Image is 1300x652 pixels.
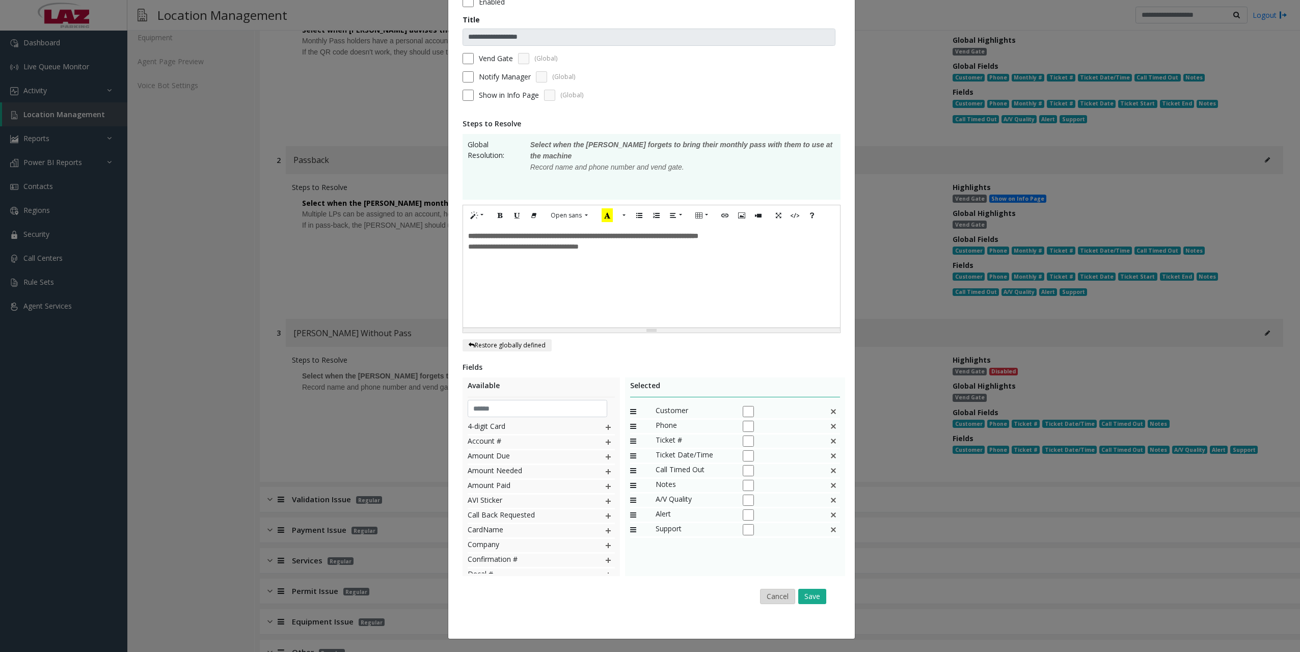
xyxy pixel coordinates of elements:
img: false [829,420,837,433]
span: Confirmation # [468,554,583,567]
img: plusIcon.svg [604,568,612,582]
button: Bold (CTRL+B) [492,208,509,224]
button: Picture [733,208,750,224]
span: Open sans [551,211,582,220]
span: 4-digit Card [468,421,583,434]
button: Full Screen [770,208,787,224]
button: Save [798,589,826,604]
img: plusIcon.svg [604,421,612,434]
img: plusIcon.svg [604,450,612,464]
span: Record name and phone number and vend gate. [530,163,684,171]
img: plusIcon.svg [604,509,612,523]
span: Customer [656,405,732,418]
button: Ordered list (CTRL+SHIFT+NUM8) [647,208,665,224]
img: false [829,449,837,463]
img: plusIcon.svg [604,539,612,552]
span: Call Back Requested [468,509,583,523]
button: Link (CTRL+K) [716,208,734,224]
span: Select when the [PERSON_NAME] forgets to bring their monthly pass with them to use at the machine [530,141,833,160]
span: Support [656,523,732,536]
span: A/V Quality [656,494,732,507]
span: Amount Needed [468,465,583,478]
button: Table [690,208,714,224]
img: plusIcon.svg [604,480,612,493]
button: Code View [787,208,804,224]
img: false [829,464,837,477]
span: CardName [468,524,583,537]
span: Notes [656,479,732,492]
span: Company [468,539,583,552]
div: Fields [463,362,841,372]
img: This is a default field and cannot be deleted. [829,494,837,507]
button: Underline (CTRL+U) [508,208,526,224]
span: Alert [656,508,732,522]
img: plusIcon.svg [604,524,612,537]
span: (Global) [534,54,557,63]
div: Available [468,380,615,397]
span: (Global) [552,72,575,81]
span: Ticket Date/Time [656,449,732,463]
span: Phone [656,420,732,433]
button: Unordered list (CTRL+SHIFT+NUM7) [631,208,648,224]
img: plusIcon.svg [604,554,612,567]
span: Decal # [468,568,583,582]
span: Account # [468,436,583,449]
img: plusIcon.svg [604,465,612,478]
span: Call Timed Out [656,464,732,477]
button: Restore globally defined [463,339,552,351]
span: Ticket # [656,434,732,448]
button: Recent Color [596,208,618,224]
button: Remove Font Style (CTRL+\) [525,208,543,224]
span: Amount Due [468,450,583,464]
div: Steps to Resolve [463,118,841,129]
button: Cancel [760,589,795,604]
span: Show in Info Page [479,90,539,100]
span: AVI Sticker [468,495,583,508]
span: Amount Paid [468,480,583,493]
div: Selected [630,380,841,397]
label: Vend Gate [479,53,513,64]
img: false [829,405,837,418]
label: Notify Manager [479,71,531,82]
button: Paragraph [664,208,688,224]
img: false [829,434,837,448]
button: More Color [618,208,628,224]
span: Global Resolution: [468,139,520,195]
button: Style [466,208,489,224]
button: Video [750,208,767,224]
img: This is a default field and cannot be deleted. [829,479,837,492]
button: Help [803,208,821,224]
img: plusIcon.svg [604,495,612,508]
img: plusIcon.svg [604,436,612,449]
div: Resize [463,328,840,333]
img: This is a default field and cannot be deleted. [829,523,837,536]
img: This is a default field and cannot be deleted. [829,508,837,522]
span: (Global) [560,91,583,100]
button: Font Family [545,208,593,223]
